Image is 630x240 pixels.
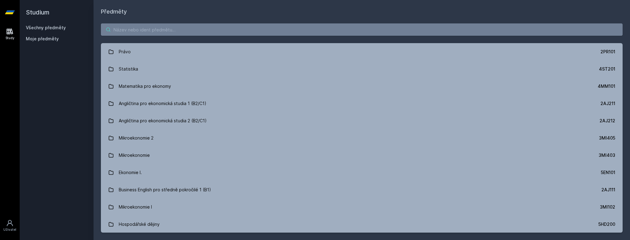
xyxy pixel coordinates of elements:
input: Název nebo ident předmětu… [101,23,623,36]
div: Uživatel [3,227,16,232]
a: Business English pro středně pokročilé 1 (B1) 2AJ111 [101,181,623,198]
div: Angličtina pro ekonomická studia 2 (B2/C1) [119,115,207,127]
a: Právo 2PR101 [101,43,623,60]
span: Moje předměty [26,36,59,42]
a: Angličtina pro ekonomická studia 2 (B2/C1) 2AJ212 [101,112,623,129]
h1: Předměty [101,7,623,16]
a: Matematika pro ekonomy 4MM101 [101,78,623,95]
div: Study [6,36,14,40]
div: 2AJ211 [600,100,615,107]
a: Mikroekonomie 2 3MI405 [101,129,623,147]
div: 2PR101 [600,49,615,55]
div: Ekonomie I. [119,166,142,179]
div: Mikroekonomie I [119,201,152,213]
a: Angličtina pro ekonomická studia 1 (B2/C1) 2AJ211 [101,95,623,112]
div: Hospodářské dějiny [119,218,160,230]
div: 3MI405 [599,135,615,141]
div: 4MM101 [598,83,615,89]
a: Hospodářské dějiny 5HD200 [101,216,623,233]
a: Uživatel [1,216,18,235]
a: Ekonomie I. 5EN101 [101,164,623,181]
div: Mikroekonomie [119,149,150,161]
a: Statistika 4ST201 [101,60,623,78]
div: 4ST201 [599,66,615,72]
div: 2AJ111 [601,187,615,193]
a: Mikroekonomie I 3MI102 [101,198,623,216]
a: Mikroekonomie 3MI403 [101,147,623,164]
div: Matematika pro ekonomy [119,80,171,92]
div: Právo [119,46,131,58]
div: 5EN101 [601,169,615,176]
a: Study [1,25,18,43]
div: Angličtina pro ekonomická studia 1 (B2/C1) [119,97,206,110]
div: 3MI403 [599,152,615,158]
div: 5HD200 [598,221,615,227]
div: Statistika [119,63,138,75]
div: Mikroekonomie 2 [119,132,154,144]
a: Všechny předměty [26,25,66,30]
div: Business English pro středně pokročilé 1 (B1) [119,184,211,196]
div: 3MI102 [600,204,615,210]
div: 2AJ212 [600,118,615,124]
